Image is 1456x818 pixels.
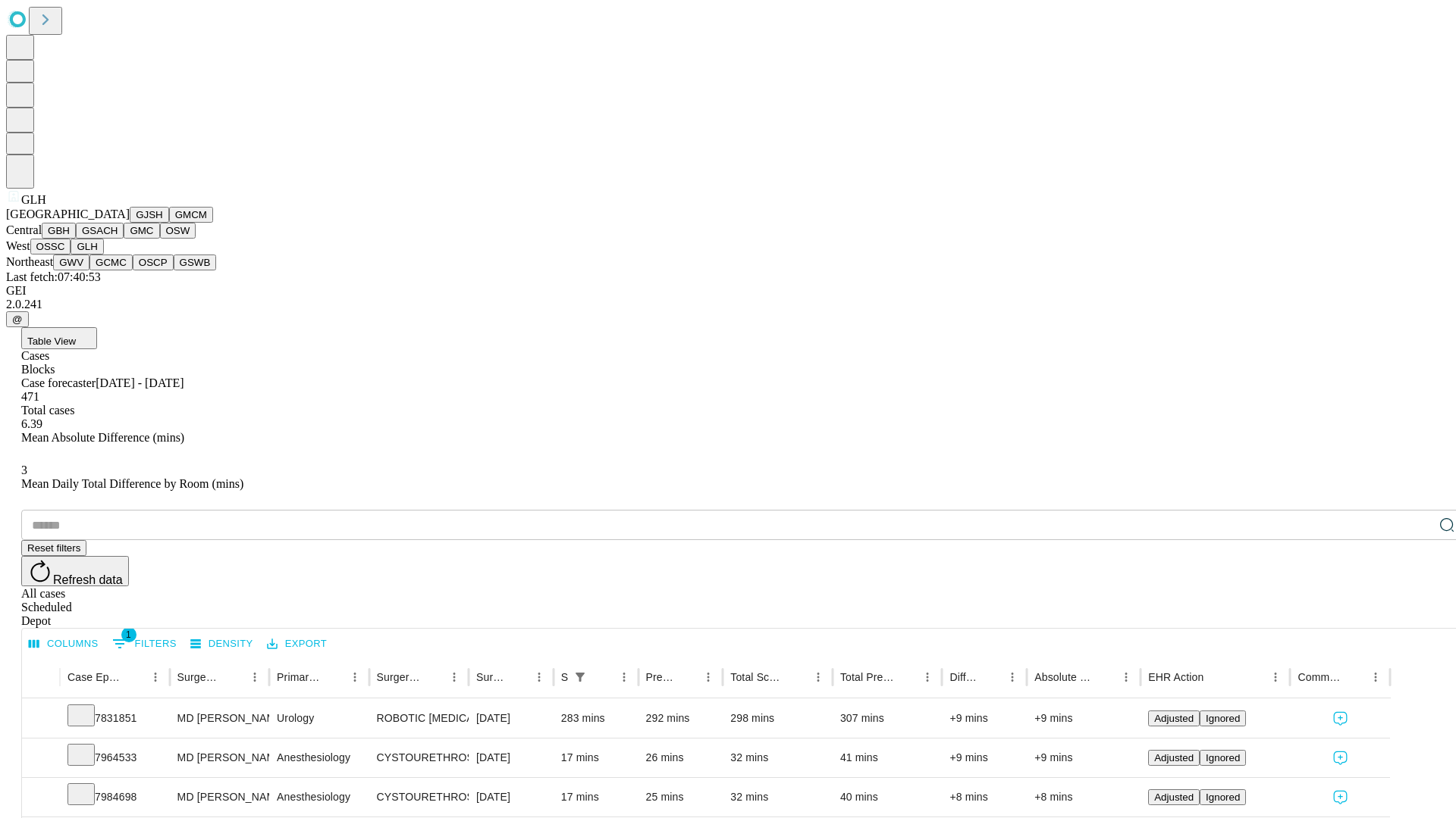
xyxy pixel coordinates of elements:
button: Density [187,632,257,656]
span: Ignored [1206,752,1240,763]
div: 17 mins [561,778,631,816]
div: 283 mins [561,699,631,738]
div: +8 mins [949,778,1019,816]
button: GLH [71,239,103,254]
button: Menu [244,667,265,688]
div: MD [PERSON_NAME] Md [177,778,262,816]
span: Total cases [21,404,74,417]
div: 26 mins [646,738,716,777]
button: Ignored [1200,789,1246,805]
div: Surgery Name [377,671,421,683]
button: Menu [145,667,166,688]
div: Scheduled In Room Duration [561,671,568,683]
div: 7984698 [67,778,162,816]
div: +9 mins [1034,738,1133,777]
button: Sort [676,667,698,688]
span: Adjusted [1154,791,1194,803]
div: [DATE] [476,738,546,777]
button: GBH [42,223,76,239]
span: West [6,239,30,252]
button: Show filters [108,632,180,656]
button: Expand [30,706,52,732]
div: 7831851 [67,699,162,738]
button: Sort [786,667,808,688]
button: Sort [981,667,1002,688]
button: Export [263,632,331,656]
button: Adjusted [1148,710,1200,726]
span: Case forecaster [21,376,96,389]
button: Menu [698,667,719,688]
button: Menu [1265,667,1286,688]
div: Comments [1298,671,1341,683]
button: Expand [30,745,52,772]
button: GSACH [76,223,124,239]
div: EHR Action [1148,671,1203,683]
span: 1 [121,627,136,642]
button: Expand [30,785,52,811]
button: GJSH [130,207,169,223]
div: Surgeon Name [177,671,221,683]
div: Anesthesiology [277,738,361,777]
button: Menu [613,667,635,688]
button: Show filters [570,667,591,688]
button: Menu [529,667,550,688]
div: Anesthesiology [277,778,361,816]
div: Surgery Date [476,671,506,683]
button: Reset filters [21,540,86,556]
div: MD [PERSON_NAME] Md [177,699,262,738]
span: @ [12,314,23,325]
span: Adjusted [1154,713,1194,724]
div: ROBOTIC [MEDICAL_DATA] [MEDICAL_DATA] RETROPUBIC RADICAL [377,699,461,738]
span: Table View [27,336,76,347]
button: @ [6,311,29,327]
button: Select columns [25,632,102,656]
button: OSCP [133,254,174,270]
button: GMCM [169,207,213,223]
button: Sort [1094,667,1116,688]
span: Mean Absolute Difference (mins) [21,431,184,444]
button: Sort [1205,667,1226,688]
div: Total Predicted Duration [840,671,895,683]
div: 2.0.241 [6,298,1450,311]
button: Sort [124,667,145,688]
button: Sort [507,667,529,688]
span: Ignored [1206,713,1240,724]
div: +9 mins [949,738,1019,777]
div: Predicted In Room Duration [646,671,676,683]
div: CYSTOURETHROSCOPY WITH [MEDICAL_DATA] REMOVAL SIMPLE [377,778,461,816]
button: OSSC [30,239,71,254]
button: Sort [592,667,613,688]
button: Adjusted [1148,750,1200,766]
button: GMC [124,223,159,239]
div: Urology [277,699,361,738]
button: Adjusted [1148,789,1200,805]
span: Last fetch: 07:40:53 [6,270,101,283]
span: 6.39 [21,417,42,430]
div: Primary Service [277,671,321,683]
div: [DATE] [476,778,546,816]
div: 41 mins [840,738,935,777]
span: [DATE] - [DATE] [96,376,184,389]
span: 3 [21,464,27,476]
button: Sort [896,667,917,688]
span: Refresh data [53,573,123,586]
button: Refresh data [21,556,129,586]
div: 17 mins [561,738,631,777]
div: 32 mins [730,778,825,816]
button: Menu [808,667,829,688]
div: 1 active filter [570,667,591,688]
div: 25 mins [646,778,716,816]
button: Sort [323,667,344,688]
div: Absolute Difference [1034,671,1093,683]
span: Adjusted [1154,752,1194,763]
div: MD [PERSON_NAME] Md [177,738,262,777]
div: Difference [949,671,979,683]
span: Ignored [1206,791,1240,803]
div: [DATE] [476,699,546,738]
button: Ignored [1200,750,1246,766]
span: GLH [21,193,46,206]
button: GSWB [174,254,217,270]
span: 471 [21,390,39,403]
span: [GEOGRAPHIC_DATA] [6,208,130,220]
div: 307 mins [840,699,935,738]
